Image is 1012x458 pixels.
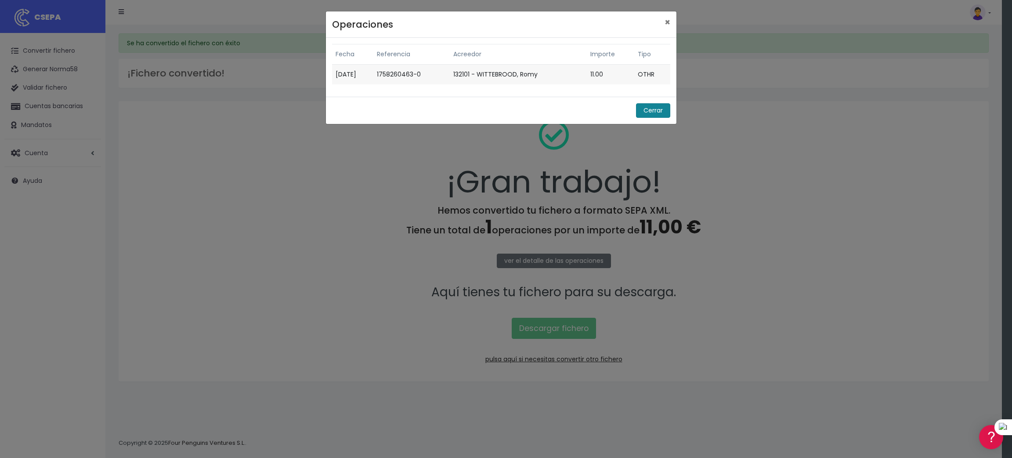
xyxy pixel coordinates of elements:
[9,111,167,125] a: Formatos
[587,65,634,85] td: 11.00
[9,189,167,202] a: General
[332,44,374,65] th: Fecha
[9,152,167,166] a: Perfiles de empresas
[373,44,450,65] th: Referencia
[9,138,167,152] a: Videotutoriales
[665,16,670,29] span: ×
[121,253,169,262] a: POWERED BY ENCHANT
[332,65,374,85] td: [DATE]
[9,61,167,69] div: Información general
[587,44,634,65] th: Importe
[634,65,670,85] td: OTHR
[450,65,587,85] td: 132101 - WITTEBROOD, Romy
[658,11,676,33] button: Close
[9,211,167,219] div: Programadores
[9,75,167,88] a: Información general
[9,225,167,238] a: API
[634,44,670,65] th: Tipo
[332,18,393,32] h4: Operaciones
[450,44,587,65] th: Acreedor
[9,174,167,183] div: Facturación
[9,125,167,138] a: Problemas habituales
[9,235,167,251] button: Contáctanos
[9,97,167,105] div: Convertir ficheros
[373,65,450,85] td: 1758260463-0
[636,103,670,118] button: Cerrar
